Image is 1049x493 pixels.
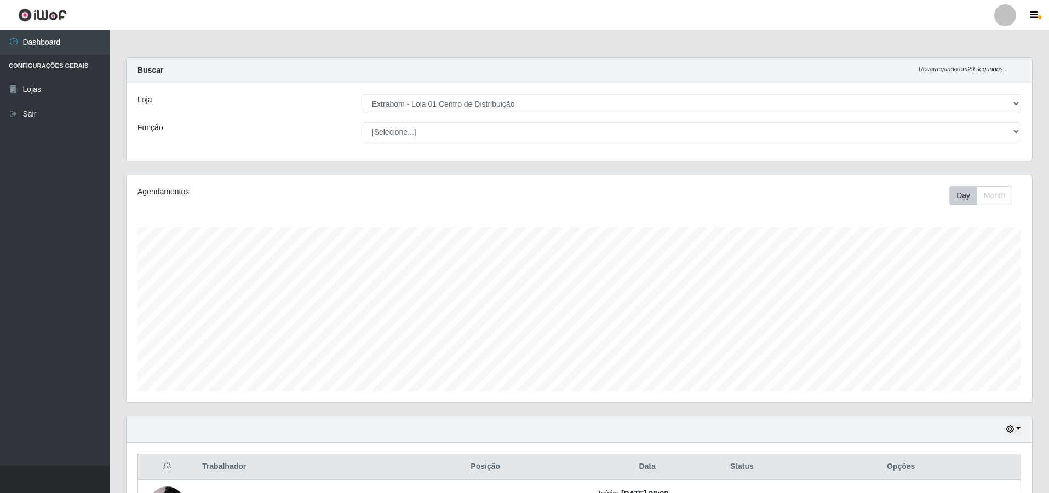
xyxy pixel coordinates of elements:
[137,66,163,74] strong: Buscar
[137,94,152,106] label: Loja
[977,186,1012,205] button: Month
[379,454,592,480] th: Posição
[949,186,1012,205] div: First group
[949,186,1021,205] div: Toolbar with button groups
[592,454,703,480] th: Data
[137,186,496,198] div: Agendamentos
[781,454,1021,480] th: Opções
[137,122,163,134] label: Função
[949,186,977,205] button: Day
[18,8,67,22] img: CoreUI Logo
[919,66,1008,72] i: Recarregando em 29 segundos...
[196,454,379,480] th: Trabalhador
[703,454,782,480] th: Status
